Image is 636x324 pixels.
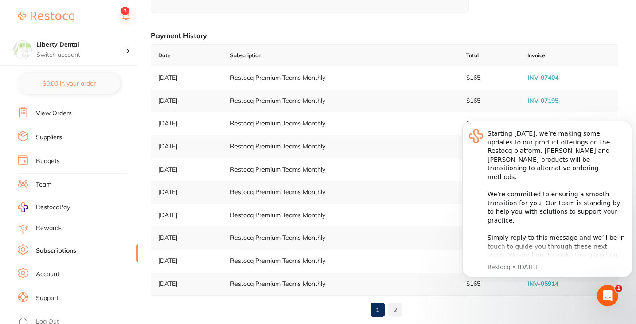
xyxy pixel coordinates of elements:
td: [DATE] [151,112,223,135]
td: Restocq Premium Teams Monthly [223,273,459,296]
td: Restocq Premium Teams Monthly [223,135,459,158]
td: [DATE] [151,66,223,90]
td: Restocq Premium Teams Monthly [223,250,459,273]
a: Suppliers [36,133,62,142]
p: Switch account [36,51,126,59]
a: Budgets [36,157,60,166]
td: [DATE] [151,250,223,273]
td: [DATE] [151,90,223,113]
a: View Orders [36,109,72,118]
td: $165 [459,112,520,135]
button: $0.00 in your order [18,73,120,94]
a: Team [36,180,51,189]
a: 1 [371,301,385,319]
a: RestocqPay [18,202,70,212]
td: $165 [459,273,520,296]
td: Invoice [520,45,618,66]
span: RestocqPay [36,203,70,212]
a: INV-05914 [527,280,558,288]
h4: Liberty Dental [36,40,126,49]
td: $165 [459,90,520,113]
td: Restocq Premium Teams Monthly [223,112,459,135]
td: Restocq Premium Teams Monthly [223,181,459,204]
td: [DATE] [151,181,223,204]
a: Rewards [36,224,62,233]
td: $165 [459,66,520,90]
img: Liberty Dental [14,41,31,59]
a: Account [36,270,59,279]
td: Restocq Premium Teams Monthly [223,226,459,250]
td: Restocq Premium Teams Monthly [223,90,459,113]
a: Restocq Logo [18,7,74,27]
iframe: Intercom notifications message [459,113,636,282]
td: Restocq Premium Teams Monthly [223,204,459,227]
h1: Payment History [151,31,618,40]
a: INV-07195 [527,97,558,105]
td: [DATE] [151,226,223,250]
td: [DATE] [151,204,223,227]
a: Subscriptions [36,246,76,255]
a: Support [36,294,59,303]
td: Restocq Premium Teams Monthly [223,158,459,181]
img: RestocqPay [18,202,28,212]
td: [DATE] [151,273,223,296]
p: Message from Restocq, sent 2w ago [29,150,167,158]
td: Date [151,45,223,66]
td: Subscription [223,45,459,66]
td: [DATE] [151,158,223,181]
td: Total [459,45,520,66]
a: 2 [388,301,402,319]
iframe: Intercom live chat [597,285,618,306]
td: [DATE] [151,135,223,158]
a: INV-07404 [527,74,558,82]
span: 1 [615,285,622,292]
img: Restocq Logo [18,12,74,22]
td: Restocq Premium Teams Monthly [223,66,459,90]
